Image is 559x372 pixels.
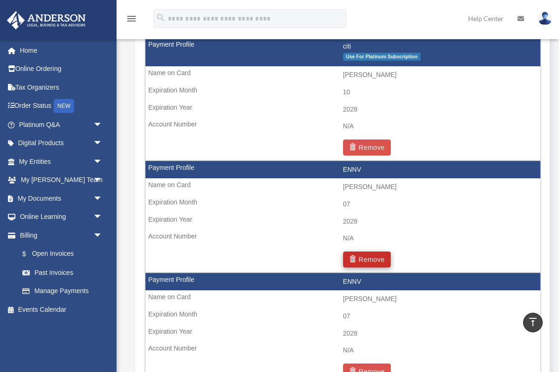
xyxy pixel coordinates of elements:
[93,208,112,227] span: arrow_drop_down
[126,13,137,24] i: menu
[126,16,137,24] a: menu
[145,84,540,101] td: 10
[7,134,117,153] a: Digital Productsarrow_drop_down
[7,41,117,60] a: Home
[145,308,540,325] td: 07
[7,152,117,171] a: My Entitiesarrow_drop_down
[523,313,543,332] a: vertical_align_top
[343,53,421,61] span: Use For Platinum Subscription
[7,300,117,319] a: Events Calendar
[145,66,540,84] td: [PERSON_NAME]
[54,99,74,113] div: NEW
[145,118,540,135] td: N/A
[93,171,112,190] span: arrow_drop_down
[145,178,540,196] td: [PERSON_NAME]
[145,101,540,119] td: 2028
[93,115,112,134] span: arrow_drop_down
[7,115,117,134] a: Platinum Q&Aarrow_drop_down
[343,252,391,267] button: Remove
[4,11,89,29] img: Anderson Advisors Platinum Portal
[93,152,112,171] span: arrow_drop_down
[145,230,540,247] td: N/A
[7,208,117,226] a: Online Learningarrow_drop_down
[7,226,117,245] a: Billingarrow_drop_down
[343,140,391,155] button: Remove
[13,263,117,282] a: Past Invoices
[93,226,112,245] span: arrow_drop_down
[527,316,538,328] i: vertical_align_top
[145,38,540,67] td: citi
[145,290,540,308] td: [PERSON_NAME]
[7,97,117,116] a: Order StatusNEW
[145,342,540,359] td: N/A
[538,12,552,25] img: User Pic
[156,13,166,23] i: search
[7,60,117,78] a: Online Ordering
[28,248,32,260] span: $
[93,134,112,153] span: arrow_drop_down
[145,325,540,343] td: 2028
[145,196,540,213] td: 07
[7,78,117,97] a: Tax Organizers
[145,213,540,231] td: 2028
[93,189,112,208] span: arrow_drop_down
[7,171,117,190] a: My [PERSON_NAME] Teamarrow_drop_down
[145,161,540,179] td: ENNV
[7,189,117,208] a: My Documentsarrow_drop_down
[13,282,112,301] a: Manage Payments
[145,273,540,291] td: ENNV
[13,245,117,264] a: $Open Invoices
